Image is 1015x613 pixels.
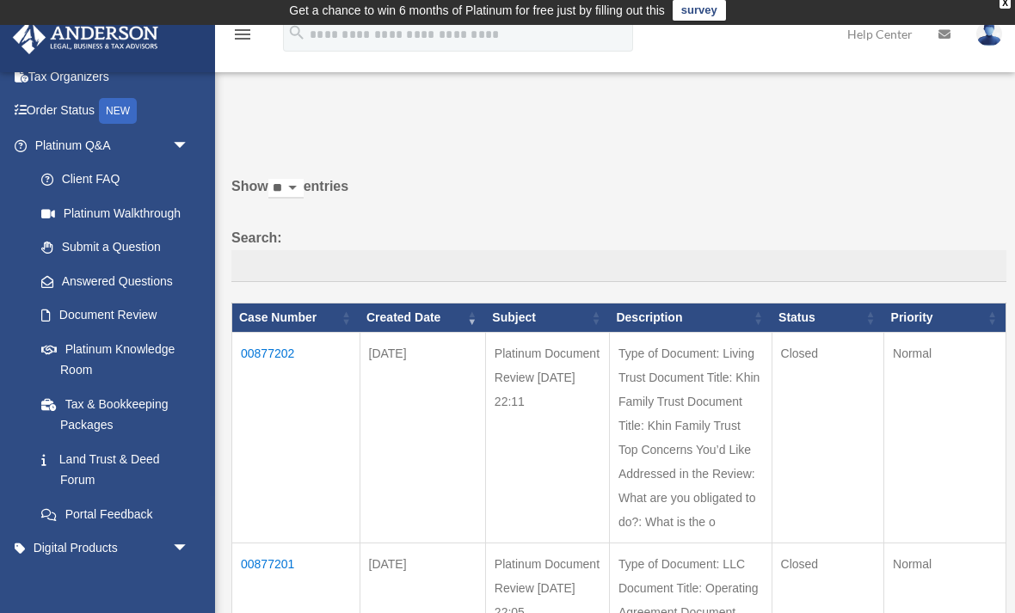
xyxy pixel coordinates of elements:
[884,332,1006,543] td: Normal
[24,442,206,497] a: Land Trust & Deed Forum
[360,303,485,333] th: Created Date: activate to sort column ascending
[485,303,609,333] th: Subject: activate to sort column ascending
[12,94,215,129] a: Order StatusNEW
[884,303,1006,333] th: Priority: activate to sort column ascending
[24,264,198,298] a: Answered Questions
[12,531,215,566] a: Digital Productsarrow_drop_down
[360,332,485,543] td: [DATE]
[232,30,253,45] a: menu
[609,332,772,543] td: Type of Document: Living Trust Document Title: Khin Family Trust Document Title: Khin Family Trus...
[24,162,206,197] a: Client FAQ
[12,128,206,162] a: Platinum Q&Aarrow_drop_down
[232,24,253,45] i: menu
[772,332,883,543] td: Closed
[231,250,1006,283] input: Search:
[609,303,772,333] th: Description: activate to sort column ascending
[8,21,163,54] img: Anderson Advisors Platinum Portal
[976,21,1002,46] img: User Pic
[99,98,137,124] div: NEW
[172,531,206,567] span: arrow_drop_down
[24,230,206,265] a: Submit a Question
[485,332,609,543] td: Platinum Document Review [DATE] 22:11
[232,303,360,333] th: Case Number: activate to sort column ascending
[24,298,206,333] a: Document Review
[172,128,206,163] span: arrow_drop_down
[24,497,206,531] a: Portal Feedback
[231,175,1006,216] label: Show entries
[12,59,215,94] a: Tax Organizers
[268,179,304,199] select: Showentries
[232,332,360,543] td: 00877202
[24,332,206,387] a: Platinum Knowledge Room
[231,226,1006,283] label: Search:
[24,387,206,442] a: Tax & Bookkeeping Packages
[287,23,306,42] i: search
[24,196,206,230] a: Platinum Walkthrough
[772,303,883,333] th: Status: activate to sort column ascending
